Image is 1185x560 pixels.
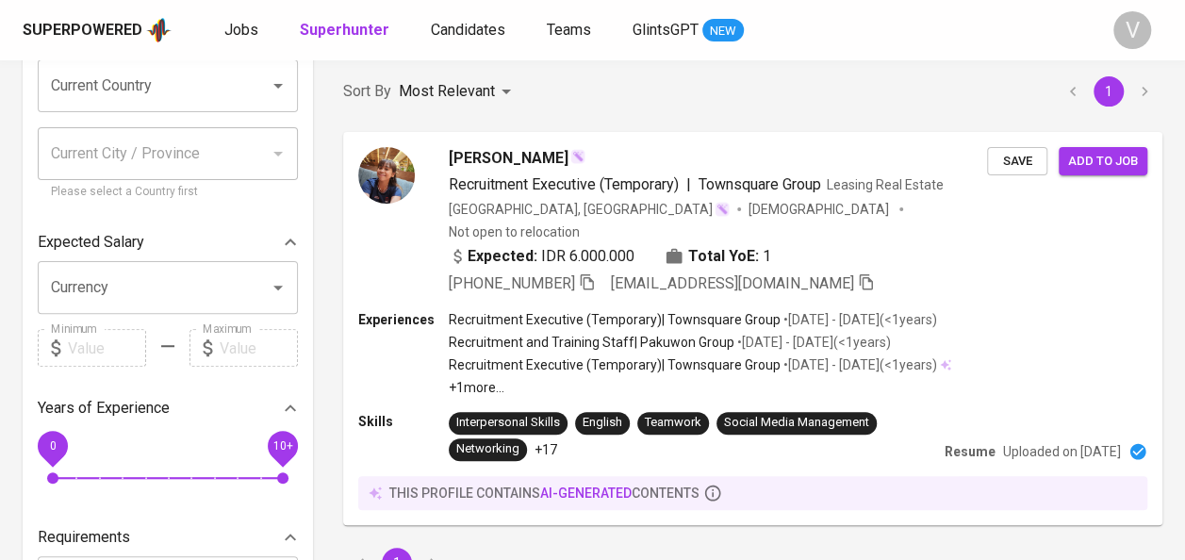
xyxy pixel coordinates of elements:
[399,80,495,103] p: Most Relevant
[449,147,568,170] span: [PERSON_NAME]
[49,439,56,453] span: 0
[51,183,285,202] p: Please select a Country first
[1068,151,1138,173] span: Add to job
[38,231,144,254] p: Expected Salary
[38,519,298,556] div: Requirements
[265,274,291,301] button: Open
[358,147,415,204] img: 2ece72fad096234cbd48ab5517e6f6ce.jpg
[300,19,393,42] a: Superhunter
[449,200,730,219] div: [GEOGRAPHIC_DATA], [GEOGRAPHIC_DATA]
[343,132,1162,525] a: [PERSON_NAME]Recruitment Executive (Temporary)|Townsquare GroupLeasing Real Estate[GEOGRAPHIC_DAT...
[547,19,595,42] a: Teams
[224,19,262,42] a: Jobs
[68,329,146,367] input: Value
[456,414,560,432] div: Interpersonal Skills
[1059,147,1147,176] button: Add to job
[702,22,744,41] span: NEW
[431,21,505,39] span: Candidates
[272,439,292,453] span: 10+
[468,245,537,268] b: Expected:
[389,484,699,502] p: this profile contains contents
[456,440,519,458] div: Networking
[449,245,634,268] div: IDR 6.000.000
[686,173,691,196] span: |
[38,389,298,427] div: Years of Experience
[724,414,869,432] div: Social Media Management
[300,21,389,39] b: Superhunter
[734,333,891,352] p: • [DATE] - [DATE] ( <1 years )
[633,19,744,42] a: GlintsGPT NEW
[399,74,518,109] div: Most Relevant
[449,274,575,292] span: [PHONE_NUMBER]
[358,310,449,329] p: Experiences
[38,397,170,420] p: Years of Experience
[1113,11,1151,49] div: V
[781,310,937,329] p: • [DATE] - [DATE] ( <1 years )
[611,274,854,292] span: [EMAIL_ADDRESS][DOMAIN_NAME]
[583,414,622,432] div: English
[1055,76,1162,107] nav: pagination navigation
[749,200,892,219] span: [DEMOGRAPHIC_DATA]
[996,151,1038,173] span: Save
[1094,76,1124,107] button: page 1
[224,21,258,39] span: Jobs
[220,329,298,367] input: Value
[449,333,734,352] p: Recruitment and Training Staff | Pakuwon Group
[38,526,130,549] p: Requirements
[431,19,509,42] a: Candidates
[449,310,781,329] p: Recruitment Executive (Temporary) | Townsquare Group
[38,223,298,261] div: Expected Salary
[535,440,557,459] p: +17
[699,175,821,193] span: Townsquare Group
[23,20,142,41] div: Superpowered
[570,149,585,164] img: magic_wand.svg
[633,21,699,39] span: GlintsGPT
[781,355,937,374] p: • [DATE] - [DATE] ( <1 years )
[715,202,730,217] img: magic_wand.svg
[1003,442,1121,461] p: Uploaded on [DATE]
[827,177,944,192] span: Leasing Real Estate
[547,21,591,39] span: Teams
[449,222,580,241] p: Not open to relocation
[449,355,781,374] p: Recruitment Executive (Temporary) | Townsquare Group
[343,80,391,103] p: Sort By
[449,175,679,193] span: Recruitment Executive (Temporary)
[146,16,172,44] img: app logo
[449,378,951,397] p: +1 more ...
[23,16,172,44] a: Superpoweredapp logo
[645,414,701,432] div: Teamwork
[945,442,996,461] p: Resume
[763,245,771,268] span: 1
[358,412,449,431] p: Skills
[987,147,1047,176] button: Save
[265,73,291,99] button: Open
[688,245,759,268] b: Total YoE:
[540,486,632,501] span: AI-generated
